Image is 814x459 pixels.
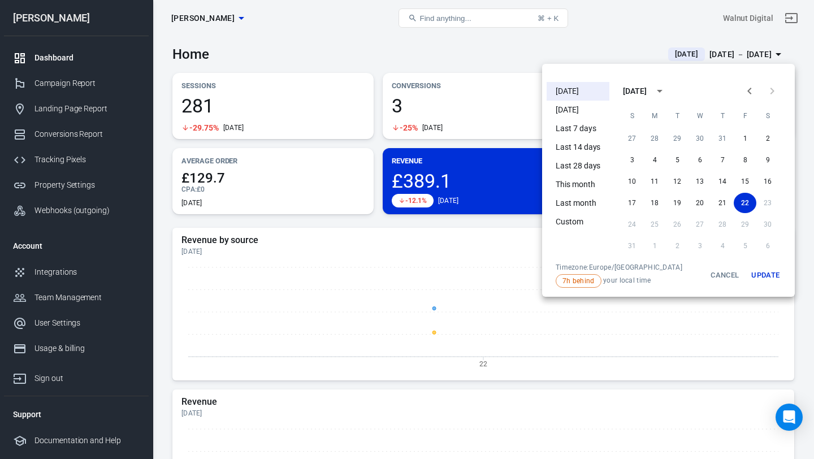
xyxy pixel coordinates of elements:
[547,157,609,175] li: Last 28 days
[547,194,609,213] li: Last month
[666,193,689,213] button: 19
[735,105,755,127] span: Friday
[643,150,666,170] button: 4
[712,105,733,127] span: Thursday
[689,150,711,170] button: 6
[734,171,756,192] button: 15
[734,150,756,170] button: 8
[547,175,609,194] li: This month
[690,105,710,127] span: Wednesday
[711,150,734,170] button: 7
[644,105,665,127] span: Monday
[621,150,643,170] button: 3
[689,193,711,213] button: 20
[734,193,756,213] button: 22
[711,128,734,149] button: 31
[547,101,609,119] li: [DATE]
[666,128,689,149] button: 29
[667,105,687,127] span: Tuesday
[756,128,779,149] button: 2
[623,85,647,97] div: [DATE]
[556,263,682,272] div: Timezone: Europe/[GEOGRAPHIC_DATA]
[756,150,779,170] button: 9
[547,138,609,157] li: Last 14 days
[757,105,778,127] span: Saturday
[707,263,743,288] button: Cancel
[621,193,643,213] button: 17
[711,171,734,192] button: 14
[689,171,711,192] button: 13
[556,274,682,288] span: your local time
[756,171,779,192] button: 16
[643,171,666,192] button: 11
[547,119,609,138] li: Last 7 days
[558,276,599,286] span: 7h behind
[643,128,666,149] button: 28
[650,81,669,101] button: calendar view is open, switch to year view
[734,128,756,149] button: 1
[666,171,689,192] button: 12
[547,82,609,101] li: [DATE]
[621,171,643,192] button: 10
[666,150,689,170] button: 5
[747,263,783,288] button: Update
[711,193,734,213] button: 21
[622,105,642,127] span: Sunday
[776,404,803,431] div: Open Intercom Messenger
[738,80,761,102] button: Previous month
[643,193,666,213] button: 18
[621,128,643,149] button: 27
[689,128,711,149] button: 30
[547,213,609,231] li: Custom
